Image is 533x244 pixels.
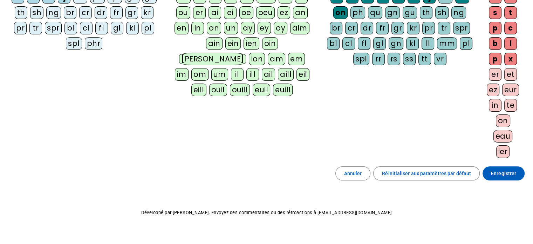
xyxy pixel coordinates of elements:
div: fr [110,6,123,19]
div: ain [206,37,223,50]
div: et [504,68,517,81]
div: tr [29,22,42,34]
div: ei [224,6,237,19]
div: pr [14,22,27,34]
div: pl [460,37,472,50]
div: x [504,53,517,65]
div: um [211,68,228,81]
div: cr [345,22,358,34]
button: Réinitialiser aux paramètres par défaut [373,166,480,180]
div: th [420,6,432,19]
div: eil [296,68,309,81]
button: Enregistrer [483,166,525,180]
div: ouill [230,84,250,96]
div: p [489,22,501,34]
p: Développé par [PERSON_NAME]. Envoyez des commentaires ou des rétroactions à [EMAIL_ADDRESS][DOMAI... [6,209,527,217]
div: er [193,6,206,19]
div: th [15,6,27,19]
div: euill [273,84,293,96]
div: ai [209,6,221,19]
div: on [207,22,221,34]
div: br [330,22,342,34]
div: ail [262,68,275,81]
div: bl [327,37,340,50]
div: l [504,37,517,50]
div: spr [45,22,62,34]
div: kr [141,6,153,19]
div: ey [258,22,271,34]
div: tr [438,22,450,34]
div: aill [278,68,294,81]
div: cl [80,22,93,34]
div: gl [373,37,386,50]
div: b [489,37,501,50]
div: oeu [256,6,275,19]
div: on [333,6,348,19]
div: fl [95,22,108,34]
div: gu [403,6,417,19]
div: euil [253,84,270,96]
div: [PERSON_NAME] [179,53,246,65]
div: eill [191,84,206,96]
div: s [489,6,501,19]
div: ill [246,68,259,81]
div: ien [244,37,259,50]
div: oin [262,37,278,50]
div: er [489,68,501,81]
div: in [191,22,204,34]
div: fr [376,22,389,34]
div: rr [372,53,385,65]
div: spr [453,22,470,34]
div: oy [274,22,287,34]
div: dr [95,6,107,19]
div: en [175,22,189,34]
div: pl [142,22,154,34]
div: te [504,99,517,112]
div: un [224,22,238,34]
div: phr [85,37,103,50]
div: gr [391,22,404,34]
div: cl [342,37,355,50]
div: ouil [209,84,227,96]
div: sh [435,6,449,19]
span: Annuler [344,169,362,178]
div: c [504,22,517,34]
div: ss [403,53,416,65]
div: ay [241,22,255,34]
div: im [175,68,189,81]
div: p [489,53,501,65]
div: ez [278,6,290,19]
div: mm [437,37,457,50]
div: qu [368,6,382,19]
div: ng [46,6,61,19]
div: ez [487,84,499,96]
div: cr [79,6,92,19]
div: gn [389,37,403,50]
div: pr [422,22,435,34]
div: ng [451,6,466,19]
div: bl [64,22,77,34]
div: ier [496,145,510,158]
div: spl [353,53,369,65]
div: t [504,6,517,19]
div: am [268,53,285,65]
div: ll [422,37,434,50]
div: kl [126,22,139,34]
div: kl [406,37,419,50]
div: an [293,6,308,19]
div: ou [176,6,190,19]
div: em [288,53,305,65]
div: om [191,68,209,81]
div: vr [434,53,446,65]
div: il [231,68,244,81]
div: eau [493,130,513,143]
div: spl [66,37,82,50]
div: ph [350,6,365,19]
div: gn [385,6,400,19]
span: Réinitialiser aux paramètres par défaut [382,169,471,178]
div: on [496,114,510,127]
div: ion [249,53,265,65]
div: oe [239,6,253,19]
div: aim [290,22,309,34]
div: sh [30,6,43,19]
